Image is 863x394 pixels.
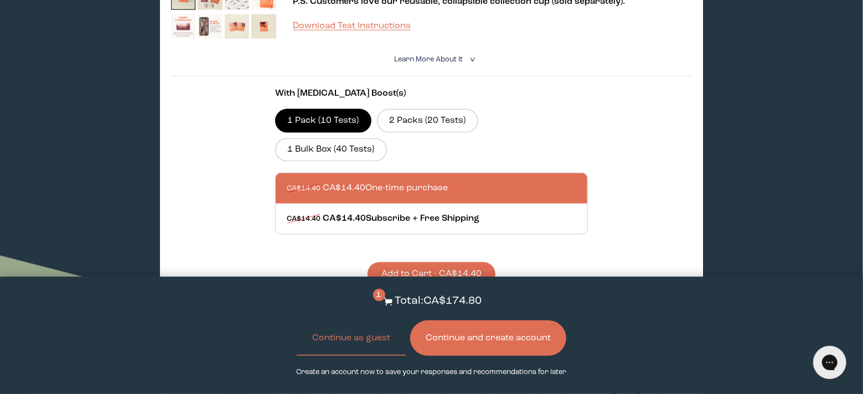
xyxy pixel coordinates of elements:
p: Total: CA$174.80 [395,293,482,309]
span: Learn More About it [395,56,463,63]
label: 1 Bulk Box (40 Tests) [275,138,387,162]
img: thumbnail image [171,14,196,39]
button: Continue as guest [297,320,406,356]
button: Add to Cart - CA$14.40 [368,262,495,286]
p: Create an account now to save your responses and recommendations for later [297,367,567,377]
label: 2 Packs (20 Tests) [377,109,478,132]
button: Continue and create account [410,320,566,356]
img: thumbnail image [225,14,250,39]
span: 1 [373,289,385,301]
img: thumbnail image [198,14,223,39]
a: Download Test Instructions [293,22,411,30]
label: 1 Pack (10 Tests) [275,109,371,132]
summary: Learn More About it < [395,54,469,65]
i: < [466,56,477,63]
img: thumbnail image [251,14,276,39]
p: With [MEDICAL_DATA] Boost(s) [275,87,588,100]
iframe: Gorgias live chat messenger [808,342,852,383]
